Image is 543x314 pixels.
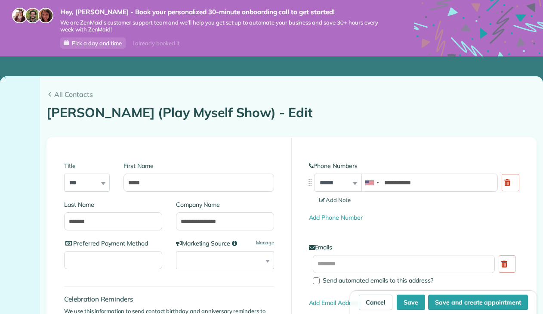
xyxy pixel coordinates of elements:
span: Send automated emails to this address? [323,277,433,284]
a: Cancel [359,295,392,310]
h4: Celebration Reminders [64,295,274,303]
span: We are ZenMaid’s customer support team and we’ll help you get set up to automate your business an... [60,19,388,34]
img: michelle-19f622bdf1676172e81f8f8fba1fb50e276960ebfe0243fe18214015130c80e4.jpg [38,8,53,23]
img: jorge-587dff0eeaa6aab1f244e6dc62b8924c3b6ad411094392a53c71c6c4a576187d.jpg [25,8,40,23]
div: United States: +1 [362,174,382,191]
label: Emails [309,243,519,252]
label: Marketing Source [176,239,274,248]
img: maria-72a9807cf96188c08ef61303f053569d2e2a8a1cde33d635c8a3ac13582a053d.jpg [12,8,28,23]
a: Manage [256,239,274,246]
span: All Contacts [54,89,537,99]
h1: [PERSON_NAME] (Play Myself Show) - Edit [46,106,537,120]
button: Save [397,295,425,310]
strong: Hey, [PERSON_NAME] - Book your personalized 30-minute onboarding call to get started! [60,8,388,16]
label: First Name [123,162,274,170]
button: Save and create appointment [428,295,528,310]
label: Company Name [176,200,274,209]
label: Preferred Payment Method [64,239,162,248]
img: drag_indicator-119b368615184ecde3eda3c64c821f6cf29d3e2b97b89ee44bc31753036683e5.png [305,178,315,187]
a: All Contacts [46,89,537,99]
div: I already booked it [127,38,185,49]
label: Title [64,162,110,170]
a: Add Email Address [309,299,361,307]
span: Add Note [319,196,351,203]
span: Pick a day and time [72,40,122,47]
label: Phone Numbers [309,162,519,170]
label: Last Name [64,200,162,209]
a: Pick a day and time [60,37,126,49]
a: Add Phone Number [309,214,363,221]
